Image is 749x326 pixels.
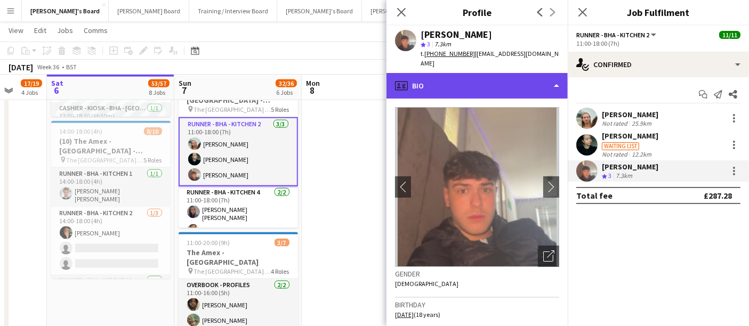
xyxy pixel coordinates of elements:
[275,239,289,247] span: 3/7
[194,267,271,275] span: The [GEOGRAPHIC_DATA] - [GEOGRAPHIC_DATA]
[395,300,559,309] h3: Birthday
[576,39,740,47] div: 11:00-18:00 (7h)
[276,79,297,87] span: 32/36
[51,78,63,88] span: Sat
[304,84,320,96] span: 8
[179,78,191,88] span: Sun
[608,172,611,180] span: 3
[395,107,559,267] img: Crew avatar or photo
[179,186,298,241] app-card-role: Runner - BHA - Kitchen 42/211:00-18:00 (7h)[PERSON_NAME] [PERSON_NAME][PERSON_NAME]
[66,63,77,71] div: BST
[51,102,171,138] app-card-role: Cashier - Kiosk - BHA - [GEOGRAPHIC_DATA] 21/112:00-18:30 (6h30m)
[719,31,740,39] span: 11/11
[576,190,613,201] div: Total fee
[22,1,109,21] button: [PERSON_NAME]'s Board
[576,31,658,39] button: Runner - BHA - Kitchen 2
[538,246,559,267] div: Open photos pop-in
[148,79,170,87] span: 53/57
[602,162,658,172] div: [PERSON_NAME]
[306,78,320,88] span: Mon
[79,23,112,37] a: Comms
[177,84,191,96] span: 7
[50,84,63,96] span: 6
[149,88,169,96] div: 8 Jobs
[395,269,559,279] h3: Gender
[21,79,42,87] span: 17/19
[395,280,458,288] span: [DEMOGRAPHIC_DATA]
[602,150,630,158] div: Not rated
[424,50,475,58] tcxspan: Call +447500046138 via 3CX
[395,311,440,319] span: (18 years)
[60,127,103,135] span: 14:00-18:00 (4h)
[51,121,171,279] app-job-card: 14:00-18:00 (4h)8/10(10) The Amex - [GEOGRAPHIC_DATA] - Hospitality The [GEOGRAPHIC_DATA] - [GEOG...
[144,127,162,135] span: 8/10
[53,23,77,37] a: Jobs
[179,117,298,186] app-card-role: Runner - BHA - Kitchen 23/311:00-18:00 (7h)[PERSON_NAME][PERSON_NAME][PERSON_NAME]
[276,88,296,96] div: 6 Jobs
[614,172,634,181] div: 7.3km
[189,1,277,21] button: Training / Interview Board
[386,5,568,19] h3: Profile
[35,63,62,71] span: Week 36
[576,31,649,39] span: Runner - BHA - Kitchen 2
[34,26,46,35] span: Edit
[179,70,298,228] app-job-card: 11:00-21:00 (10h)11/11(10) The Amex - [GEOGRAPHIC_DATA] - Hospitality The [GEOGRAPHIC_DATA] - [GE...
[109,1,189,21] button: [PERSON_NAME] Board
[277,1,362,21] button: [PERSON_NAME]'s Board
[187,239,230,247] span: 11:00-20:00 (9h)
[395,311,414,319] tcxspan: Call 27-05-2007 via 3CX
[421,50,475,58] span: t.
[568,52,749,77] div: Confirmed
[179,248,298,267] h3: The Amex - [GEOGRAPHIC_DATA]
[51,168,171,207] app-card-role: Runner - BHA - Kitchen 11/114:00-18:00 (4h)[PERSON_NAME] [PERSON_NAME]
[362,1,447,21] button: [PERSON_NAME]'s Board
[432,40,453,48] span: 7.3km
[602,110,658,119] div: [PERSON_NAME]
[602,131,658,141] div: [PERSON_NAME]
[30,23,51,37] a: Edit
[4,23,28,37] a: View
[602,119,630,127] div: Not rated
[51,274,171,311] app-card-role: Runner - BHA - Kitchen 31/1
[271,105,289,113] span: 5 Roles
[21,88,42,96] div: 4 Jobs
[9,26,23,35] span: View
[51,207,171,274] app-card-role: Runner - BHA - Kitchen 21/314:00-18:00 (4h)[PERSON_NAME]
[704,190,732,201] div: £287.28
[630,119,654,127] div: 25.9km
[630,150,654,158] div: 12.2km
[602,142,639,150] div: Waiting list
[51,136,171,156] h3: (10) The Amex - [GEOGRAPHIC_DATA] - Hospitality
[194,105,271,113] span: The [GEOGRAPHIC_DATA] - [GEOGRAPHIC_DATA]
[84,26,108,35] span: Comms
[421,30,492,39] div: [PERSON_NAME]
[421,50,559,67] span: | [EMAIL_ADDRESS][DOMAIN_NAME]
[9,62,33,72] div: [DATE]
[386,73,568,99] div: Bio
[57,26,73,35] span: Jobs
[144,156,162,164] span: 5 Roles
[271,267,289,275] span: 4 Roles
[568,5,749,19] h3: Job Fulfilment
[67,156,144,164] span: The [GEOGRAPHIC_DATA] - [GEOGRAPHIC_DATA]
[427,40,430,48] span: 3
